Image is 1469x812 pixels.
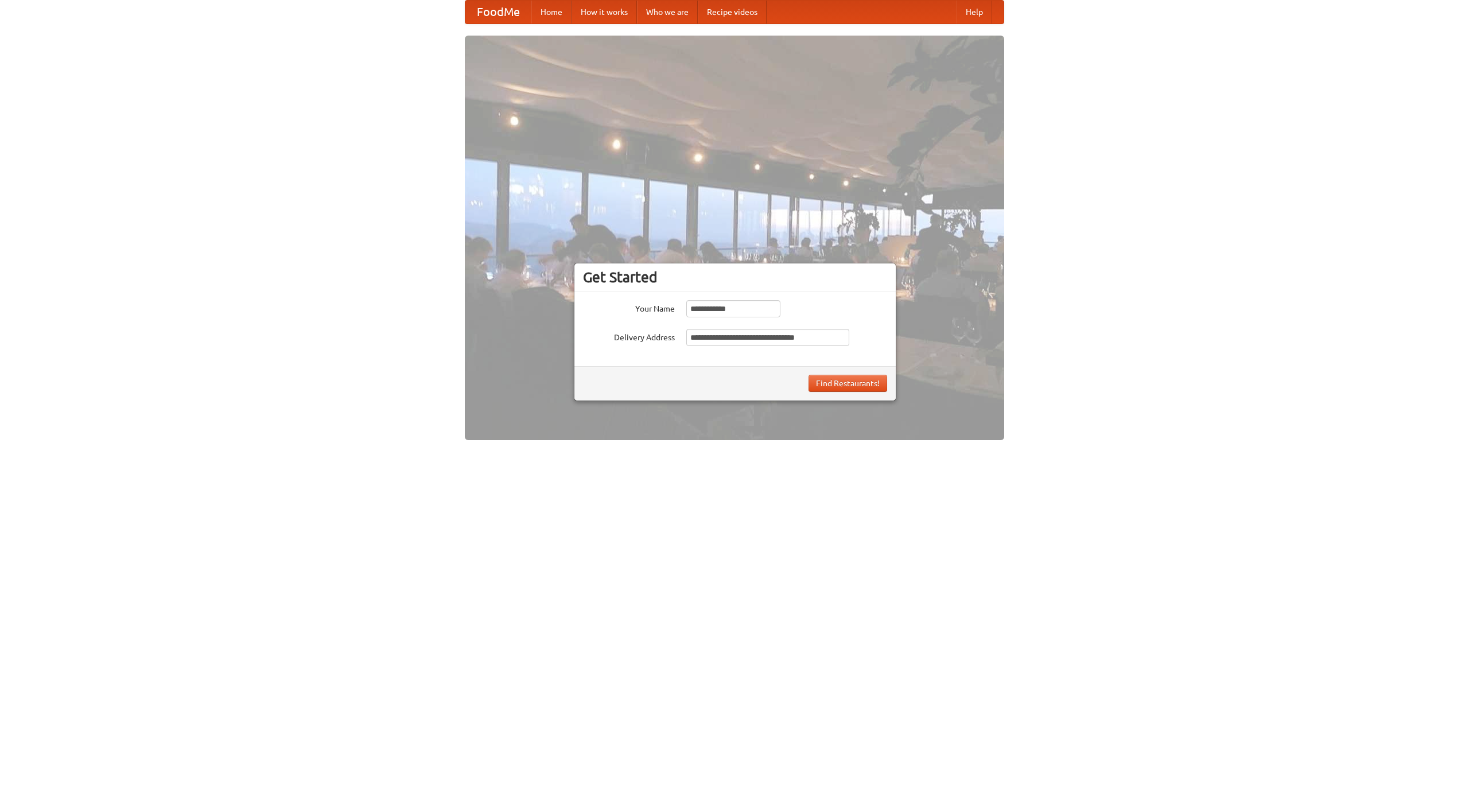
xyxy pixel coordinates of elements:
a: How it works [572,1,637,24]
a: Who we are [637,1,698,24]
a: FoodMe [465,1,531,24]
label: Delivery Address [583,329,675,343]
a: Home [531,1,572,24]
button: Find Restaurants! [809,375,887,392]
a: Help [957,1,992,24]
label: Your Name [583,300,675,314]
h3: Get Started [583,269,887,286]
a: Recipe videos [698,1,767,24]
